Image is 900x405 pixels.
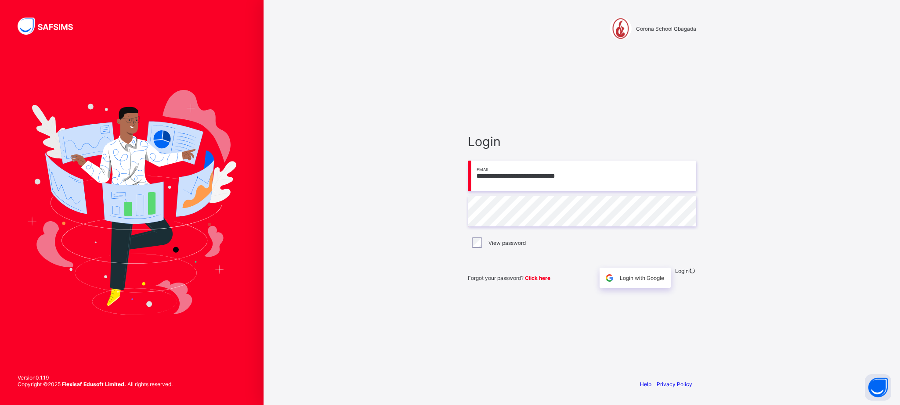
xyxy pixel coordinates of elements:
a: Click here [525,275,550,281]
span: Version 0.1.19 [18,374,173,381]
span: Copyright © 2025 All rights reserved. [18,381,173,387]
a: Privacy Policy [657,381,692,387]
strong: Flexisaf Edusoft Limited. [62,381,126,387]
img: Hero Image [27,90,236,315]
span: Corona School Gbagada [636,25,696,32]
label: View password [488,240,526,246]
span: Login [468,134,696,149]
span: Forgot your password? [468,275,550,281]
span: Login [675,268,689,274]
button: Open asap [865,374,891,401]
img: SAFSIMS Logo [18,18,83,35]
a: Help [640,381,651,387]
img: google.396cfc9801f0270233282035f929180a.svg [604,273,614,283]
span: Login with Google [620,275,664,281]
